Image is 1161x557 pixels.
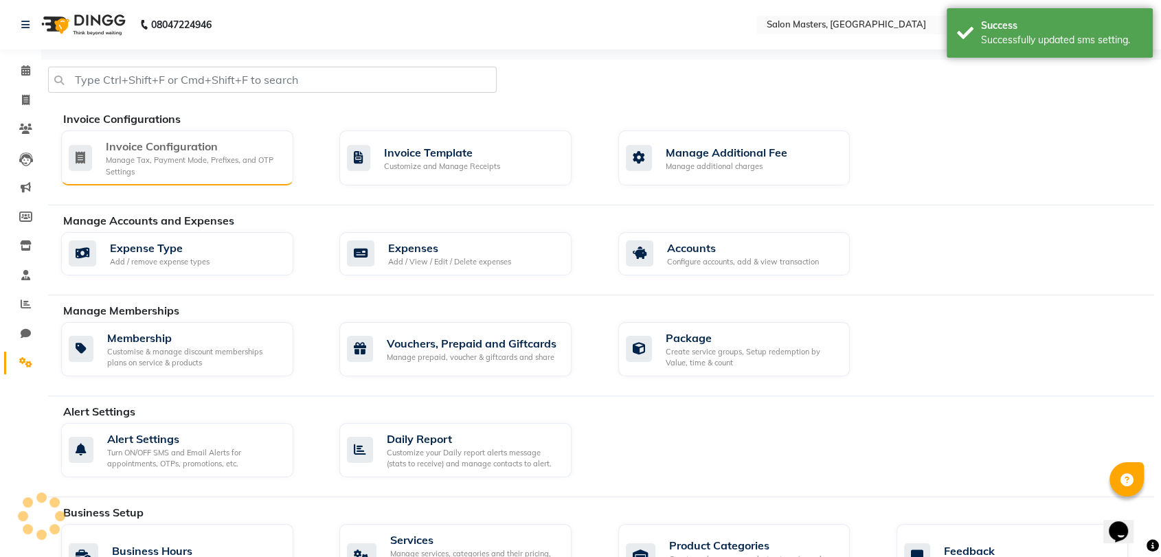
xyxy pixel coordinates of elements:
div: Expense Type [110,240,210,256]
a: Daily ReportCustomize your Daily report alerts message (stats to receive) and manage contacts to ... [339,423,597,477]
a: AccountsConfigure accounts, add & view transaction [618,232,876,275]
div: Successfully updated sms setting. [981,33,1142,47]
div: Product Categories [669,537,839,554]
div: Invoice Template [384,144,500,161]
div: Alert Settings [107,431,282,447]
div: Accounts [667,240,819,256]
div: Membership [107,330,282,346]
a: Manage Additional FeeManage additional charges [618,130,876,185]
div: Customise & manage discount memberships plans on service & products [107,346,282,369]
a: Invoice TemplateCustomize and Manage Receipts [339,130,597,185]
a: Expense TypeAdd / remove expense types [61,232,319,275]
a: ExpensesAdd / View / Edit / Delete expenses [339,232,597,275]
a: Alert SettingsTurn ON/OFF SMS and Email Alerts for appointments, OTPs, promotions, etc. [61,423,319,477]
div: Add / remove expense types [110,256,210,268]
div: Package [666,330,839,346]
div: Invoice Configuration [106,138,282,155]
a: Vouchers, Prepaid and GiftcardsManage prepaid, voucher & giftcards and share [339,322,597,376]
div: Create service groups, Setup redemption by Value, time & count [666,346,839,369]
div: Manage Additional Fee [666,144,787,161]
div: Customize your Daily report alerts message (stats to receive) and manage contacts to alert. [387,447,561,470]
div: Manage Tax, Payment Mode, Prefixes, and OTP Settings [106,155,282,177]
div: Services [390,532,561,548]
a: PackageCreate service groups, Setup redemption by Value, time & count [618,322,876,376]
b: 08047224946 [151,5,212,44]
div: Daily Report [387,431,561,447]
img: logo [35,5,129,44]
div: Manage additional charges [666,161,787,172]
a: Invoice ConfigurationManage Tax, Payment Mode, Prefixes, and OTP Settings [61,130,319,185]
input: Type Ctrl+Shift+F or Cmd+Shift+F to search [48,67,497,93]
div: Expenses [388,240,511,256]
div: Manage prepaid, voucher & giftcards and share [387,352,556,363]
div: Customize and Manage Receipts [384,161,500,172]
div: Configure accounts, add & view transaction [667,256,819,268]
div: Success [981,19,1142,33]
iframe: chat widget [1103,502,1147,543]
a: MembershipCustomise & manage discount memberships plans on service & products [61,322,319,376]
div: Add / View / Edit / Delete expenses [388,256,511,268]
div: Vouchers, Prepaid and Giftcards [387,335,556,352]
div: Turn ON/OFF SMS and Email Alerts for appointments, OTPs, promotions, etc. [107,447,282,470]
